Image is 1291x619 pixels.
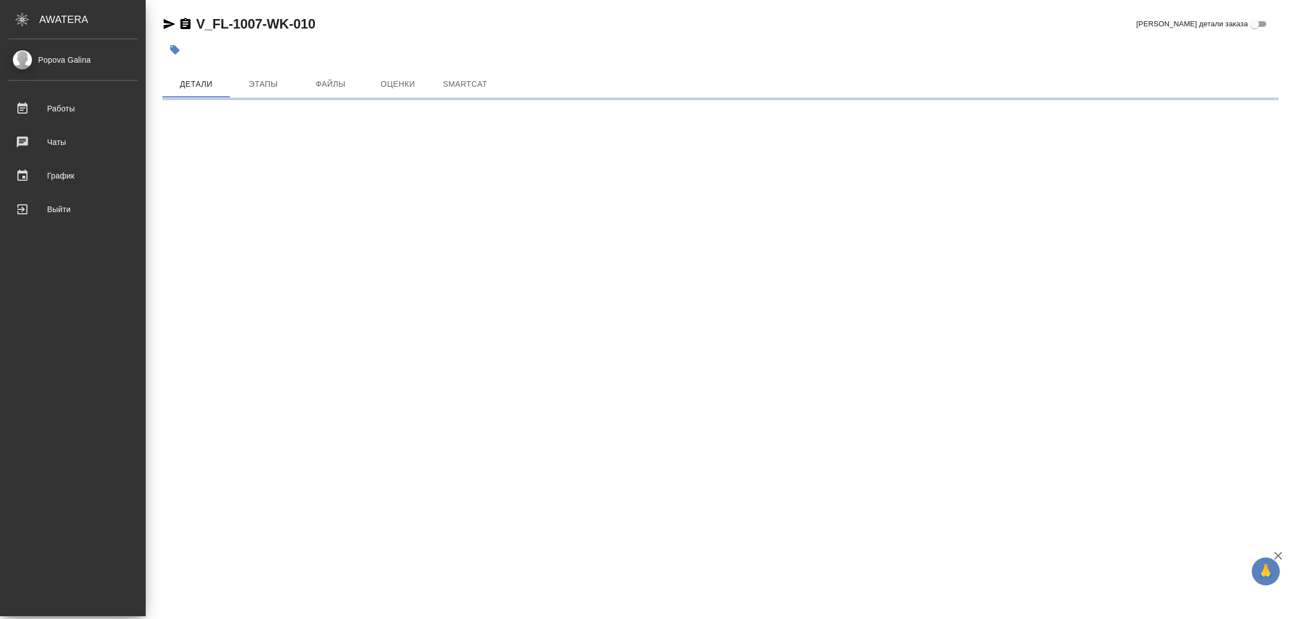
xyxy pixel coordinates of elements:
[371,77,425,91] span: Оценки
[3,95,143,123] a: Работы
[196,16,315,31] a: V_FL-1007-WK-010
[8,100,137,117] div: Работы
[169,77,223,91] span: Детали
[179,17,192,31] button: Скопировать ссылку
[1256,560,1275,583] span: 🙏
[304,77,357,91] span: Файлы
[39,8,146,31] div: AWATERA
[8,167,137,184] div: График
[3,162,143,190] a: График
[8,134,137,151] div: Чаты
[8,201,137,218] div: Выйти
[162,17,176,31] button: Скопировать ссылку для ЯМессенджера
[438,77,492,91] span: SmartCat
[162,37,187,62] button: Добавить тэг
[1252,557,1280,585] button: 🙏
[3,195,143,223] a: Выйти
[3,128,143,156] a: Чаты
[236,77,290,91] span: Этапы
[1136,18,1248,30] span: [PERSON_NAME] детали заказа
[8,54,137,66] div: Popova Galina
